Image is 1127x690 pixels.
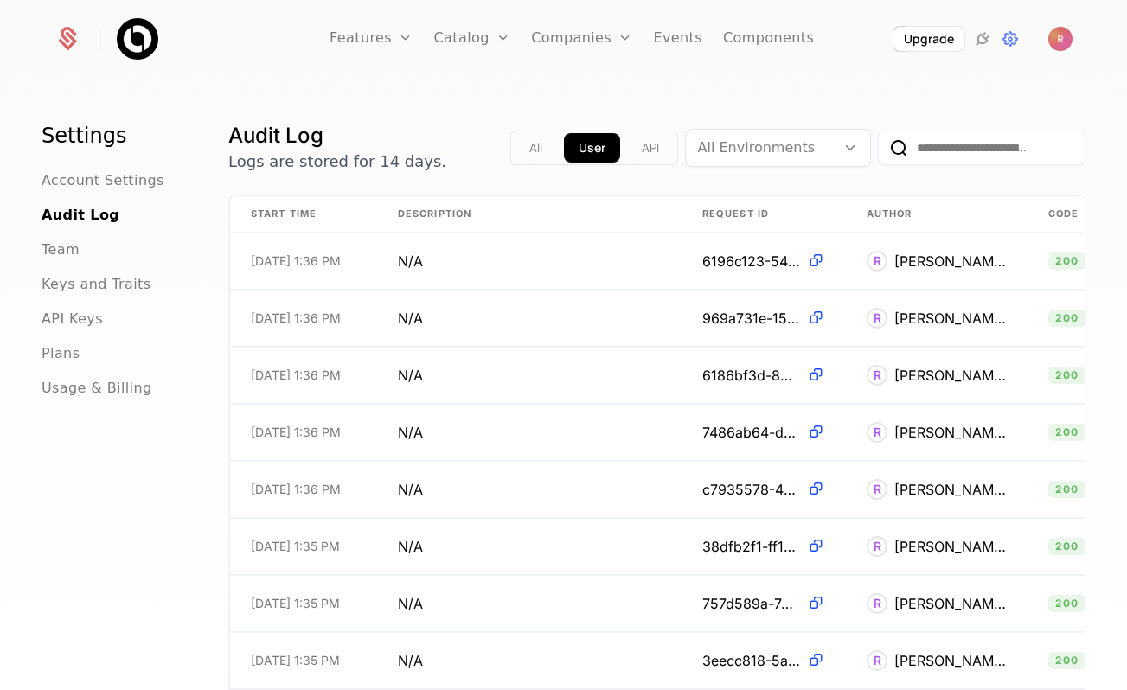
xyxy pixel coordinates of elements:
span: 6196c123-54c0-4201-8a60-0e055b456e5c [702,251,800,272]
span: N/A [398,593,423,614]
span: N/A [398,422,423,443]
button: api [627,133,674,163]
span: N/A [398,308,423,329]
span: [DATE] 1:35 PM [251,538,340,555]
span: c7935578-4eba-4210-af73-d00b78cca041 [702,479,800,500]
span: 969a731e-15a8-45cc-9c71-8f977b6acff0 [702,308,800,329]
span: 200 [1048,538,1086,555]
div: [PERSON_NAME] [894,593,1007,614]
span: [DATE] 1:35 PM [251,652,340,669]
div: R [867,308,887,329]
span: [DATE] 1:36 PM [251,481,341,498]
button: app [564,133,620,163]
div: Text alignment [510,131,678,165]
div: [PERSON_NAME] [894,479,1007,500]
span: 757d589a-7c31-43b3-a623-ed2789e4c5c3 [702,593,800,614]
span: 200 [1048,595,1086,612]
span: [DATE] 1:36 PM [251,310,341,327]
div: [PERSON_NAME] [894,422,1007,443]
div: R [867,479,887,500]
a: Plans [42,343,80,364]
div: [PERSON_NAME] [894,365,1007,386]
a: API Keys [42,309,103,329]
a: Team [42,240,80,260]
span: 6186bf3d-840f-4d7e-8608-4c6fe202eb2f [702,365,800,386]
div: [PERSON_NAME] [894,650,1007,671]
span: 200 [1048,367,1086,384]
span: 200 [1048,424,1086,441]
div: R [867,422,887,443]
span: 38dfb2f1-ff18-4375-9d67-853530612200 [702,536,800,557]
span: 200 [1048,252,1086,270]
th: Request ID [682,196,846,233]
div: R [867,251,887,272]
th: Description [377,196,682,233]
span: 200 [1048,481,1086,498]
th: Code [1028,196,1105,233]
span: N/A [398,479,423,500]
div: R [867,593,887,614]
div: R [867,536,887,557]
div: [PERSON_NAME] [894,308,1007,329]
nav: Main [42,122,187,399]
button: all [515,133,557,163]
span: 7486ab64-da03-43b1-b8af-e6e8a0af84c0 [702,422,800,443]
a: Keys and Traits [42,274,150,295]
a: Integrations [972,29,993,49]
div: R [867,365,887,386]
span: [DATE] 1:36 PM [251,252,341,270]
a: Usage & Billing [42,378,152,399]
span: 3eecc818-5a8b-4f27-a26b-2c0906a60e91 [702,650,800,671]
div: [PERSON_NAME] [894,251,1007,272]
span: 200 [1048,310,1086,327]
img: Ryan [1048,27,1073,51]
span: N/A [398,251,423,272]
span: [DATE] 1:35 PM [251,595,340,612]
span: 200 [1048,652,1086,669]
span: N/A [398,650,423,671]
span: N/A [398,536,423,557]
span: [DATE] 1:36 PM [251,367,341,384]
th: Start Time [230,196,377,233]
button: Upgrade [893,27,964,51]
div: R [867,650,887,671]
span: [DATE] 1:36 PM [251,424,341,441]
img: Billy.ai [117,18,158,60]
button: Open user button [1048,27,1073,51]
th: Author [846,196,1028,233]
a: Settings [1000,29,1021,49]
p: Logs are stored for 14 days. [228,150,446,174]
span: N/A [398,365,423,386]
a: Audit Log [42,205,119,226]
h1: Audit Log [228,122,446,150]
div: [PERSON_NAME] [894,536,1007,557]
h1: Settings [42,122,187,150]
a: Account Settings [42,170,164,191]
